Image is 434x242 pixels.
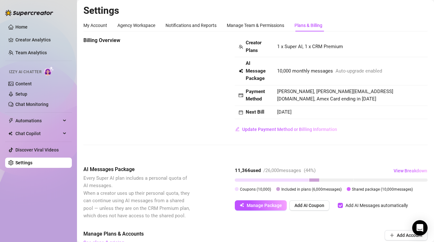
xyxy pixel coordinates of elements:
[277,67,333,75] span: 10,000 monthly messages
[8,118,13,123] span: thunderbolt
[345,202,408,209] div: Add AI Messages automatically
[277,44,343,49] span: 1 x Super AI, 1 x CRM Premium
[15,81,32,86] a: Content
[44,66,54,76] img: AI Chatter
[15,128,61,139] span: Chat Copilot
[83,37,191,44] span: Billing Overview
[246,60,266,81] strong: AI Message Package
[227,22,284,29] div: Manage Team & Permissions
[247,203,282,208] span: Manage Package
[15,147,59,152] a: Discover Viral Videos
[242,127,337,132] span: Update Payment Method or Billing Information
[83,175,190,219] span: Every Super AI plan includes a personal quota of AI messages. When a creator uses up their person...
[294,22,322,29] div: Plans & Billing
[15,35,67,45] a: Creator Analytics
[15,91,27,97] a: Setup
[166,22,217,29] div: Notifications and Reports
[289,200,329,211] button: Add AI Coupon
[83,22,107,29] div: My Account
[83,166,191,173] span: AI Messages Package
[235,200,287,211] button: Manage Package
[15,50,47,55] a: Team Analytics
[9,69,41,75] span: Izzy AI Chatter
[83,4,428,17] h2: Settings
[235,124,337,134] button: Update Payment Method or Billing Information
[263,168,301,173] span: / 26,000 messages
[15,102,48,107] a: Chat Monitoring
[394,168,427,173] span: View Breakdown
[246,89,265,102] strong: Payment Method
[15,24,28,30] a: Home
[390,233,394,238] span: plus
[239,93,243,98] span: credit-card
[397,233,422,238] span: Add Account
[15,116,61,126] span: Automations
[281,187,342,192] span: Included in plans ( 6,000 messages)
[412,220,428,236] div: Open Intercom Messenger
[393,166,428,176] button: View Breakdown
[336,67,382,75] span: Auto-upgrade enabled
[385,230,428,240] button: Add Account
[246,40,261,53] strong: Creator Plans
[294,203,324,208] span: Add AI Coupon
[117,22,155,29] div: Agency Workspace
[235,168,261,173] strong: 11,366 used
[277,89,393,102] span: [PERSON_NAME], [PERSON_NAME][EMAIL_ADDRESS][DOMAIN_NAME], Amex Card ending in [DATE]
[246,109,264,115] strong: Next Bill
[15,160,32,165] a: Settings
[304,168,316,173] span: ( 44 %)
[5,10,53,16] img: logo-BBDzfeDw.svg
[8,131,13,136] img: Chat Copilot
[239,45,243,49] span: team
[277,109,292,115] span: [DATE]
[240,187,271,192] span: Coupons ( 10,000 )
[352,187,413,192] span: Shared package ( 10,000 messages)
[83,230,341,238] span: Manage Plans & Accounts
[239,110,243,115] span: calendar
[235,127,240,131] span: edit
